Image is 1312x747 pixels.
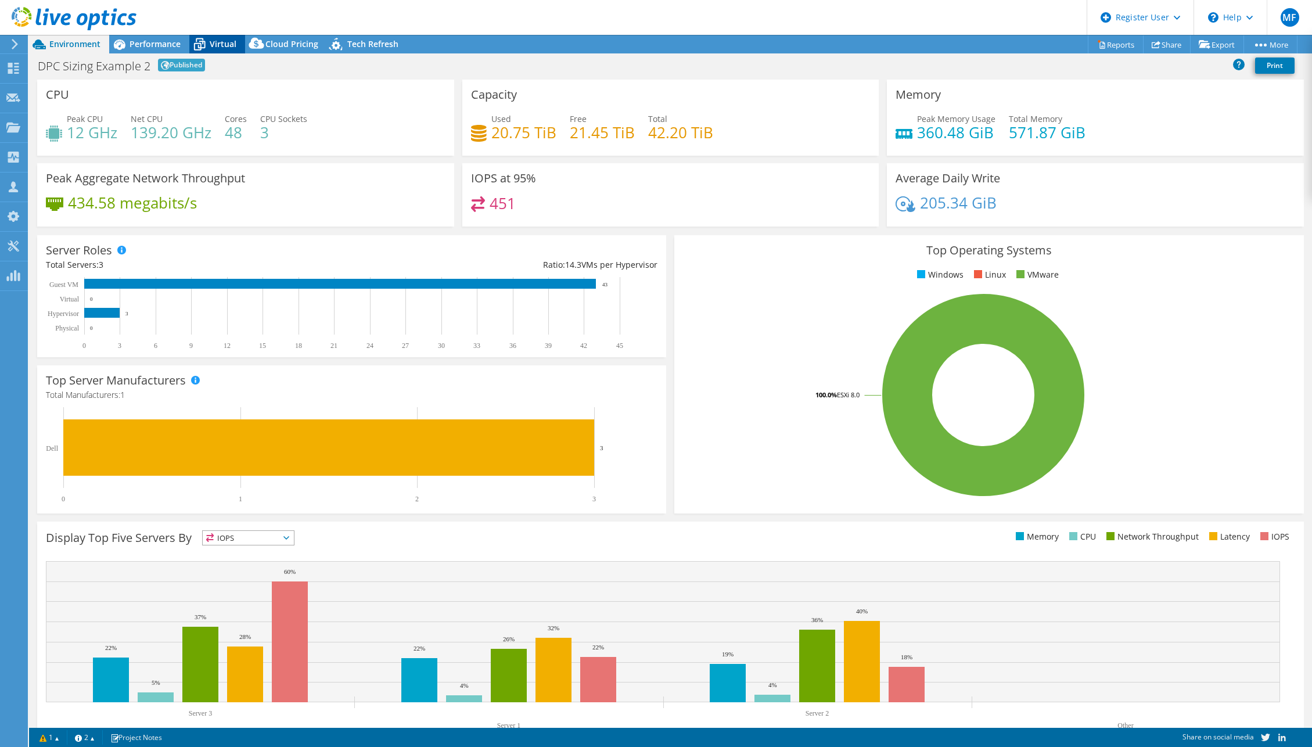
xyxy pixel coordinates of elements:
[131,113,163,124] span: Net CPU
[901,653,912,660] text: 18%
[203,531,294,545] span: IOPS
[896,88,941,101] h3: Memory
[592,495,596,503] text: 3
[90,325,93,331] text: 0
[60,295,80,303] text: Virtual
[491,113,511,124] span: Used
[402,342,409,350] text: 27
[260,113,307,124] span: CPU Sockets
[648,126,713,139] h4: 42.20 TiB
[1190,35,1244,53] a: Export
[920,196,997,209] h4: 205.34 GiB
[102,730,170,745] a: Project Notes
[1103,530,1199,543] li: Network Throughput
[46,258,352,271] div: Total Servers:
[1013,268,1059,281] li: VMware
[120,389,125,400] span: 1
[1117,721,1133,730] text: Other
[46,172,245,185] h3: Peak Aggregate Network Throughput
[31,730,67,745] a: 1
[260,126,307,139] h4: 3
[414,645,425,652] text: 22%
[438,342,445,350] text: 30
[917,126,995,139] h4: 360.48 GiB
[118,342,121,350] text: 3
[1009,126,1085,139] h4: 571.87 GiB
[497,721,520,730] text: Server 1
[189,342,193,350] text: 9
[1208,12,1218,23] svg: \n
[565,259,581,270] span: 14.3
[917,113,995,124] span: Peak Memory Usage
[347,38,398,49] span: Tech Refresh
[815,390,837,399] tspan: 100.0%
[1257,530,1289,543] li: IOPS
[471,172,536,185] h3: IOPS at 95%
[768,681,777,688] text: 4%
[125,311,128,317] text: 3
[90,296,93,302] text: 0
[152,679,160,686] text: 5%
[648,113,667,124] span: Total
[158,59,205,71] span: Published
[99,259,103,270] span: 3
[38,60,150,72] h1: DPC Sizing Example 2
[239,633,251,640] text: 28%
[46,444,58,452] text: Dell
[224,342,231,350] text: 12
[1281,8,1299,27] span: MF
[352,258,658,271] div: Ratio: VMs per Hypervisor
[284,568,296,575] text: 60%
[602,282,608,288] text: 43
[225,126,247,139] h4: 48
[154,342,157,350] text: 6
[600,444,603,451] text: 3
[460,682,469,689] text: 4%
[130,38,181,49] span: Performance
[67,126,117,139] h4: 12 GHz
[55,324,79,332] text: Physical
[239,495,242,503] text: 1
[914,268,964,281] li: Windows
[1066,530,1096,543] li: CPU
[46,88,69,101] h3: CPU
[580,342,587,350] text: 42
[1088,35,1144,53] a: Reports
[545,342,552,350] text: 39
[592,644,604,651] text: 22%
[1255,58,1295,74] a: Print
[509,342,516,350] text: 36
[49,281,78,289] text: Guest VM
[856,608,868,615] text: 40%
[67,113,103,124] span: Peak CPU
[837,390,860,399] tspan: ESXi 8.0
[210,38,236,49] span: Virtual
[971,268,1006,281] li: Linux
[722,651,734,658] text: 19%
[49,38,100,49] span: Environment
[491,126,556,139] h4: 20.75 TiB
[67,730,103,745] a: 2
[295,342,302,350] text: 18
[62,495,65,503] text: 0
[46,389,657,401] h4: Total Manufacturers:
[473,342,480,350] text: 33
[1009,113,1062,124] span: Total Memory
[616,342,623,350] text: 45
[503,635,515,642] text: 26%
[683,244,1295,257] h3: Top Operating Systems
[225,113,247,124] span: Cores
[896,172,1000,185] h3: Average Daily Write
[490,197,516,210] h4: 451
[570,113,587,124] span: Free
[259,342,266,350] text: 15
[48,310,79,318] text: Hypervisor
[68,196,197,209] h4: 434.58 megabits/s
[1206,530,1250,543] li: Latency
[330,342,337,350] text: 21
[131,126,211,139] h4: 139.20 GHz
[46,374,186,387] h3: Top Server Manufacturers
[105,644,117,651] text: 22%
[811,616,823,623] text: 36%
[415,495,419,503] text: 2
